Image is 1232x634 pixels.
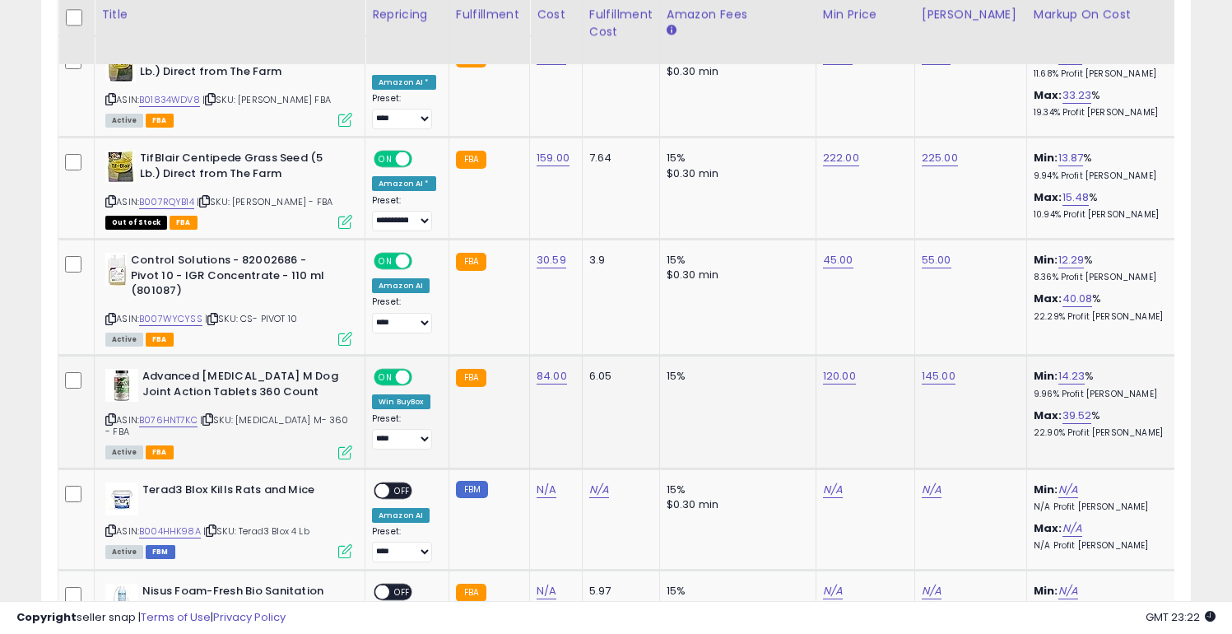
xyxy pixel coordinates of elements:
span: OFF [410,152,436,166]
p: 19.34% Profit [PERSON_NAME] [1034,107,1170,119]
div: Repricing [372,6,442,23]
div: Title [101,6,358,23]
span: All listings currently available for purchase on Amazon [105,545,143,559]
a: B007WYCYSS [139,312,202,326]
a: 225.00 [922,150,958,166]
b: TifBlair Centipede Grass Seed (1 Lb.) Direct from The Farm [140,49,340,84]
a: N/A [537,583,556,599]
a: N/A [1058,482,1078,498]
div: Amazon AI * [372,176,436,191]
small: FBA [456,151,486,169]
div: ASIN: [105,482,352,557]
div: Cost [537,6,575,23]
img: 41hvhij6kXL._SL40_.jpg [105,584,138,617]
div: Preset: [372,93,436,130]
b: Control Solutions - 82002686 - Pivot 10 - IGR Concentrate - 110 ml (801087) [131,253,331,303]
span: ON [375,371,396,385]
a: B007RQYB14 [139,195,194,209]
div: $0.30 min [667,268,803,282]
div: $0.30 min [667,497,803,512]
a: N/A [537,482,556,498]
a: Terms of Use [141,609,211,625]
b: Min: [1034,368,1058,384]
div: 3.9 [589,253,647,268]
div: 7.64 [589,151,647,165]
div: ASIN: [105,49,352,126]
div: Amazon AI * [372,75,436,90]
div: Preset: [372,296,436,333]
span: 2025-08-10 23:22 GMT [1146,609,1216,625]
a: 145.00 [922,368,955,385]
div: ASIN: [105,369,352,457]
div: % [1034,291,1170,322]
img: 41LzjunIu6L._SL40_.jpg [105,482,138,515]
span: All listings that are currently out of stock and unavailable for purchase on Amazon [105,216,167,230]
span: FBA [170,216,198,230]
p: N/A Profit [PERSON_NAME] [1034,501,1170,513]
div: 5.97 [589,584,647,599]
small: FBA [456,253,486,271]
b: Advanced [MEDICAL_DATA] M Dog Joint Action Tablets 360 Count [142,369,342,403]
span: FBA [146,445,174,459]
div: Amazon AI [372,278,430,293]
small: FBA [456,369,486,387]
div: 15% [667,253,803,268]
a: 84.00 [537,368,567,385]
b: Max: [1034,291,1062,306]
b: Max: [1034,520,1062,536]
b: TifBlair Centipede Grass Seed (5 Lb.) Direct from The Farm [140,151,340,185]
a: 159.00 [537,150,570,166]
a: 13.87 [1058,150,1084,166]
span: ON [375,254,396,268]
div: % [1034,88,1170,119]
span: OFF [410,254,436,268]
div: Amazon Fees [667,6,809,23]
a: 222.00 [823,150,859,166]
a: 14.23 [1058,368,1086,385]
span: All listings currently available for purchase on Amazon [105,114,143,128]
b: Max: [1034,408,1062,423]
div: Win BuyBox [372,394,430,409]
b: Min: [1034,583,1058,599]
a: 33.23 [1062,87,1092,104]
a: 30.59 [537,252,566,268]
a: N/A [823,583,843,599]
span: OFF [389,483,416,497]
div: 15% [667,151,803,165]
a: 15.48 [1062,189,1090,206]
div: Fulfillment [456,6,523,23]
b: Max: [1034,87,1062,103]
p: 9.96% Profit [PERSON_NAME] [1034,389,1170,400]
img: 61YYrbhNtOL._SL40_.jpg [105,151,136,184]
p: 10.94% Profit [PERSON_NAME] [1034,209,1170,221]
p: 9.94% Profit [PERSON_NAME] [1034,170,1170,182]
a: N/A [1058,583,1078,599]
a: N/A [922,583,941,599]
div: $0.30 min [667,166,803,181]
img: 31i-d5ShxxL._SL40_.jpg [105,369,138,402]
a: 45.00 [823,252,853,268]
div: Preset: [372,413,436,450]
div: Amazon AI [372,508,430,523]
div: ASIN: [105,151,352,227]
div: 15% [667,482,803,497]
span: | SKU: Terad3 Blox 4 Lb [203,524,309,538]
span: | SKU: [MEDICAL_DATA] M- 360 - FBA [105,413,349,438]
a: N/A [922,482,941,498]
div: 15% [667,369,803,384]
small: Amazon Fees. [667,23,676,38]
a: 12.29 [1058,252,1085,268]
span: | SKU: [PERSON_NAME] - FBA [197,195,332,208]
div: seller snap | | [16,610,286,626]
a: B076HNT7KC [139,413,198,427]
div: % [1034,408,1170,439]
span: OFF [410,371,436,385]
a: B01834WDV8 [139,93,200,107]
div: $0.30 min [667,64,803,79]
b: Max: [1034,189,1062,205]
span: | SKU: [PERSON_NAME] FBA [202,93,331,106]
div: 15% [667,584,803,599]
strong: Copyright [16,609,77,625]
span: ON [375,152,396,166]
a: 39.52 [1062,408,1092,424]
